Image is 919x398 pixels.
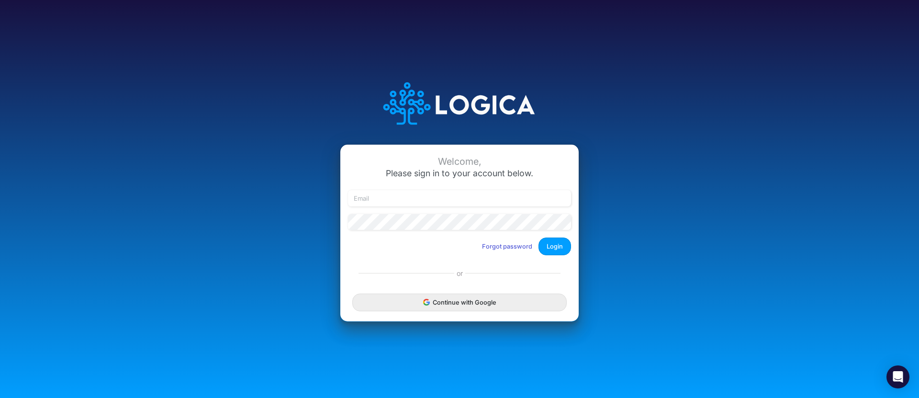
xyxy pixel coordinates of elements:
button: Login [538,238,571,255]
button: Forgot password [476,239,538,254]
button: Continue with Google [352,294,567,311]
span: Please sign in to your account below. [386,168,533,178]
div: Open Intercom Messenger [886,365,909,388]
div: Welcome, [348,156,571,167]
input: Email [348,190,571,206]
